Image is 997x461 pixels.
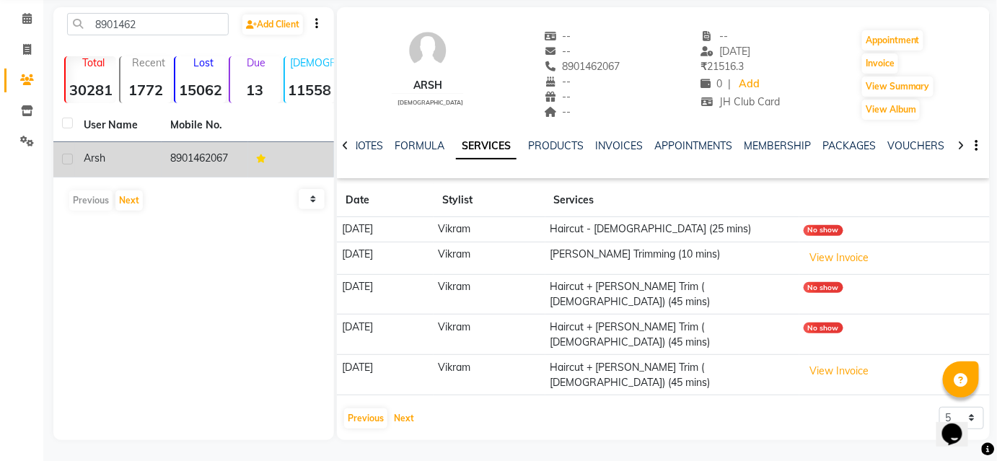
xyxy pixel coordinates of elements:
[351,139,383,152] a: NOTES
[337,274,434,315] td: [DATE]
[887,139,944,152] a: VOUCHERS
[595,139,643,152] a: INVOICES
[545,242,799,274] td: [PERSON_NAME] Trimming (10 mins)
[456,133,517,159] a: SERVICES
[395,139,444,152] a: FORMULA
[528,139,584,152] a: PRODUCTS
[71,56,116,69] p: Total
[804,282,843,293] div: No show
[84,152,105,164] span: Arsh
[175,81,226,99] strong: 15062
[744,139,811,152] a: MEMBERSHIP
[242,14,303,35] a: Add Client
[804,247,876,269] button: View Invoice
[544,90,571,103] span: --
[337,242,434,274] td: [DATE]
[337,315,434,355] td: [DATE]
[162,142,248,177] td: 8901462067
[701,95,781,108] span: JH Club Card
[862,76,934,97] button: View Summary
[701,45,751,58] span: [DATE]
[392,78,463,93] div: Arsh
[285,81,335,99] strong: 11558
[701,77,723,90] span: 0
[729,76,732,92] span: |
[67,13,229,35] input: Search by Name/Mobile/Email/Code
[66,81,116,99] strong: 30281
[545,274,799,315] td: Haircut + [PERSON_NAME] Trim ( [DEMOGRAPHIC_DATA]) (45 mins)
[544,60,620,73] span: 8901462067
[862,100,920,120] button: View Album
[344,408,387,429] button: Previous
[75,109,162,142] th: User Name
[291,56,335,69] p: [DEMOGRAPHIC_DATA]
[804,225,843,236] div: No show
[804,360,876,382] button: View Invoice
[701,60,745,73] span: 21516.3
[545,315,799,355] td: Haircut + [PERSON_NAME] Trim ( [DEMOGRAPHIC_DATA]) (45 mins)
[545,184,799,217] th: Services
[115,190,143,211] button: Next
[936,403,983,447] iframe: chat widget
[701,30,729,43] span: --
[181,56,226,69] p: Lost
[434,217,545,242] td: Vikram
[544,45,571,58] span: --
[862,53,898,74] button: Invoice
[654,139,732,152] a: APPOINTMENTS
[822,139,876,152] a: PACKAGES
[434,355,545,395] td: Vikram
[406,29,449,72] img: avatar
[337,217,434,242] td: [DATE]
[544,30,571,43] span: --
[434,315,545,355] td: Vikram
[337,184,434,217] th: Date
[701,60,708,73] span: ₹
[390,408,418,429] button: Next
[120,81,171,99] strong: 1772
[737,74,763,95] a: Add
[126,56,171,69] p: Recent
[862,30,923,51] button: Appointment
[434,242,545,274] td: Vikram
[230,81,281,99] strong: 13
[162,109,248,142] th: Mobile No.
[434,274,545,315] td: Vikram
[398,99,463,106] span: [DEMOGRAPHIC_DATA]
[804,322,843,333] div: No show
[544,75,571,88] span: --
[545,355,799,395] td: Haircut + [PERSON_NAME] Trim ( [DEMOGRAPHIC_DATA]) (45 mins)
[337,355,434,395] td: [DATE]
[434,184,545,217] th: Stylist
[545,217,799,242] td: Haircut - [DEMOGRAPHIC_DATA] (25 mins)
[233,56,281,69] p: Due
[544,105,571,118] span: --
